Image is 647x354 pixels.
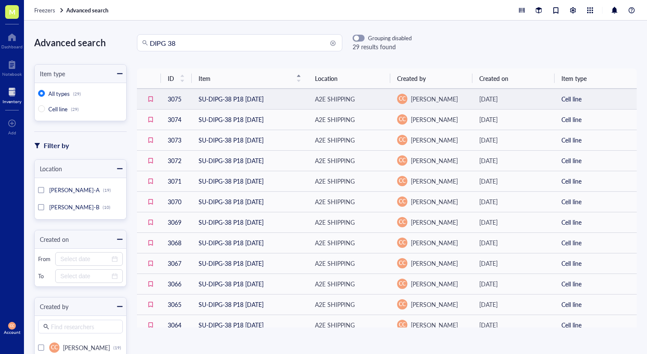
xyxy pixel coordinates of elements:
[161,89,192,109] td: 3075
[479,300,548,309] div: [DATE]
[411,218,458,226] span: [PERSON_NAME]
[555,212,637,232] td: Cell line
[63,343,110,352] span: [PERSON_NAME]
[411,259,458,268] span: [PERSON_NAME]
[73,91,81,96] div: (29)
[411,280,458,288] span: [PERSON_NAME]
[161,315,192,335] td: 3064
[315,115,355,124] div: A2E SHIPPING
[161,212,192,232] td: 3069
[399,300,406,308] span: CC
[555,130,637,150] td: Cell line
[479,115,548,124] div: [DATE]
[315,259,355,268] div: A2E SHIPPING
[555,315,637,335] td: Cell line
[10,324,15,327] span: CC
[9,6,15,17] span: M
[103,205,110,210] div: (10)
[399,198,406,205] span: CC
[60,271,110,281] input: Select date
[3,99,21,104] div: Inventory
[60,254,110,264] input: Select date
[411,197,458,206] span: [PERSON_NAME]
[315,217,355,227] div: A2E SHIPPING
[161,109,192,130] td: 3074
[555,294,637,315] td: Cell line
[479,320,548,330] div: [DATE]
[479,156,548,165] div: [DATE]
[353,42,412,51] div: 29 results found
[71,107,79,112] div: (29)
[315,94,355,104] div: A2E SHIPPING
[411,156,458,165] span: [PERSON_NAME]
[399,177,406,185] span: CC
[113,345,121,350] div: (19)
[192,171,308,191] td: SU-DIPG-38 P18 [DATE]
[51,344,58,351] span: CC
[192,274,308,294] td: SU-DIPG-38 P18 [DATE]
[399,157,406,164] span: CC
[161,232,192,253] td: 3068
[479,135,548,145] div: [DATE]
[192,150,308,171] td: SU-DIPG-38 P18 [DATE]
[49,186,100,194] span: [PERSON_NAME]-A
[161,68,192,89] th: ID
[8,130,16,135] div: Add
[308,68,390,89] th: Location
[411,177,458,185] span: [PERSON_NAME]
[315,238,355,247] div: A2E SHIPPING
[199,74,291,83] span: Item
[168,74,175,83] span: ID
[399,239,406,247] span: CC
[399,280,406,288] span: CC
[48,105,68,113] span: Cell line
[555,191,637,212] td: Cell line
[161,274,192,294] td: 3066
[35,235,69,244] div: Created on
[3,85,21,104] a: Inventory
[161,191,192,212] td: 3070
[315,300,355,309] div: A2E SHIPPING
[399,116,406,123] span: CC
[35,302,68,311] div: Created by
[555,89,637,109] td: Cell line
[192,212,308,232] td: SU-DIPG-38 P18 [DATE]
[479,217,548,227] div: [DATE]
[4,330,21,335] div: Account
[34,6,55,14] span: Freezers
[35,164,62,173] div: Location
[399,218,406,226] span: CC
[479,279,548,289] div: [DATE]
[192,68,308,89] th: Item
[479,94,548,104] div: [DATE]
[555,109,637,130] td: Cell line
[399,136,406,144] span: CC
[411,136,458,144] span: [PERSON_NAME]
[1,30,23,49] a: Dashboard
[315,176,355,186] div: A2E SHIPPING
[1,44,23,49] div: Dashboard
[161,294,192,315] td: 3065
[44,140,69,151] div: Filter by
[161,150,192,171] td: 3072
[411,95,458,103] span: [PERSON_NAME]
[479,197,548,206] div: [DATE]
[161,253,192,274] td: 3067
[103,187,111,193] div: (19)
[411,115,458,124] span: [PERSON_NAME]
[34,6,65,14] a: Freezers
[315,320,355,330] div: A2E SHIPPING
[479,259,548,268] div: [DATE]
[192,253,308,274] td: SU-DIPG-38 P18 [DATE]
[192,294,308,315] td: SU-DIPG-38 P18 [DATE]
[66,6,110,14] a: Advanced search
[399,259,406,267] span: CC
[399,95,406,103] span: CC
[38,272,52,280] div: To
[192,89,308,109] td: SU-DIPG-38 P18 [DATE]
[2,58,22,77] a: Notebook
[555,274,637,294] td: Cell line
[35,69,65,78] div: Item type
[38,255,52,263] div: From
[2,71,22,77] div: Notebook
